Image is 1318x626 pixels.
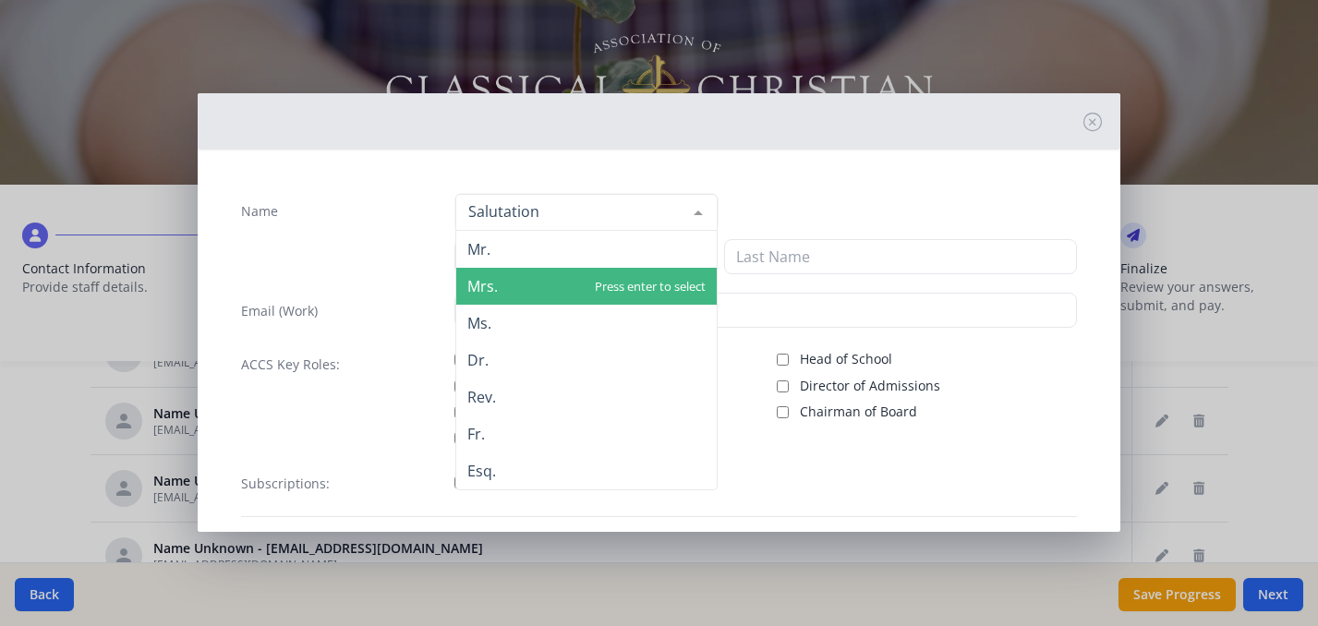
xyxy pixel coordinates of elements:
[800,403,917,421] span: Chairman of Board
[241,302,318,320] label: Email (Work)
[467,313,491,333] span: Ms.
[454,406,466,418] input: Board Member
[241,475,330,493] label: Subscriptions:
[454,380,466,392] input: Public Contact
[241,202,278,221] label: Name
[777,406,789,418] input: Chairman of Board
[800,377,940,395] span: Director of Admissions
[800,350,892,368] span: Head of School
[454,432,466,444] input: Billing Contact
[467,461,496,481] span: Esq.
[454,354,466,366] input: ACCS Account Manager
[454,239,717,274] input: First Name
[777,380,789,392] input: Director of Admissions
[467,424,485,444] span: Fr.
[467,387,496,407] span: Rev.
[467,276,498,296] span: Mrs.
[777,354,789,366] input: Head of School
[467,350,489,370] span: Dr.
[454,293,1077,328] input: contact@site.com
[454,476,466,488] input: TCD Magazine
[464,202,680,221] input: Salutation
[467,239,490,259] span: Mr.
[724,239,1077,274] input: Last Name
[241,355,340,374] label: ACCS Key Roles:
